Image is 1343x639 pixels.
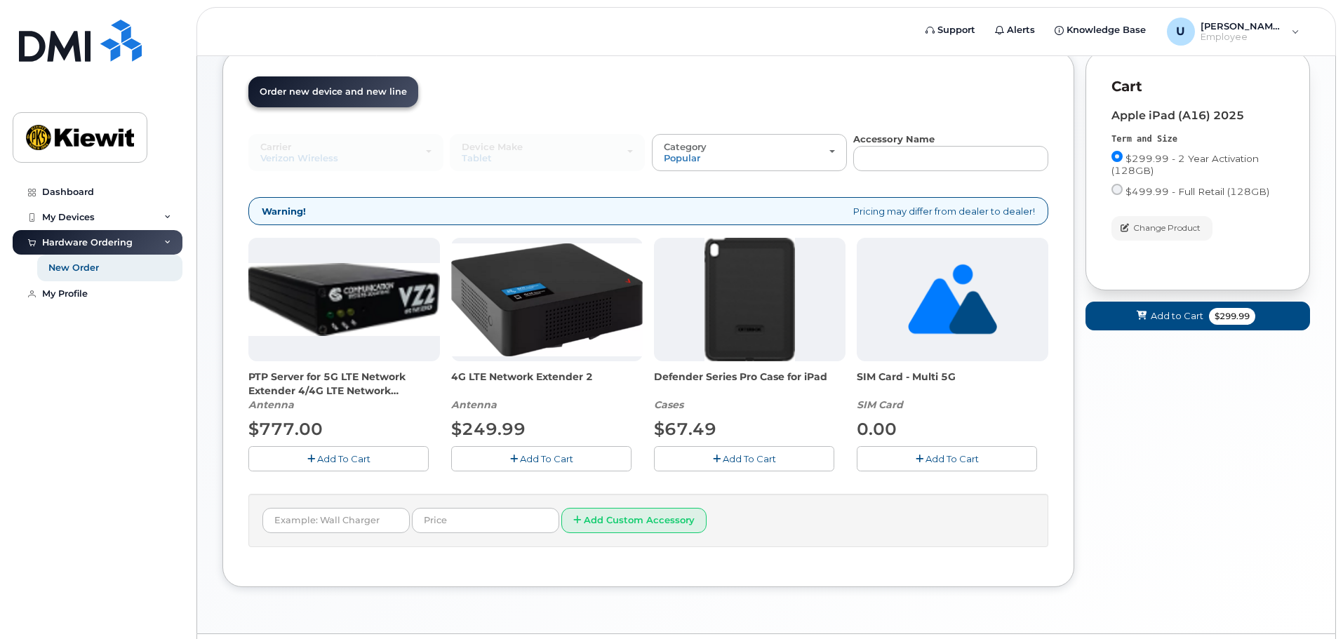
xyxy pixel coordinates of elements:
[1085,302,1310,330] button: Add to Cart $299.99
[937,23,975,37] span: Support
[926,453,979,464] span: Add To Cart
[1151,309,1203,323] span: Add to Cart
[857,398,903,411] em: SIM Card
[1111,184,1123,195] input: $499.99 - Full Retail (128GB)
[1125,186,1269,197] span: $499.99 - Full Retail (128GB)
[248,419,323,439] span: $777.00
[857,370,1048,412] div: SIM Card - Multi 5G
[723,453,776,464] span: Add To Cart
[1045,16,1156,44] a: Knowledge Base
[451,398,497,411] em: Antenna
[451,243,643,356] img: 4glte_extender.png
[412,508,559,533] input: Price
[451,370,643,412] div: 4G LTE Network Extender 2
[857,446,1037,471] button: Add To Cart
[317,453,370,464] span: Add To Cart
[248,398,294,411] em: Antenna
[985,16,1045,44] a: Alerts
[1201,32,1285,43] span: Employee
[664,141,707,152] span: Category
[451,370,643,398] span: 4G LTE Network Extender 2
[561,508,707,534] button: Add Custom Accessory
[262,205,306,218] strong: Warning!
[520,453,573,464] span: Add To Cart
[857,419,897,439] span: 0.00
[1209,308,1255,325] span: $299.99
[654,370,846,398] span: Defender Series Pro Case for iPad
[1111,216,1212,241] button: Change Product
[248,197,1048,226] div: Pricing may differ from dealer to dealer!
[1201,20,1285,32] span: [PERSON_NAME].[PERSON_NAME]
[1176,23,1185,40] span: U
[260,86,407,97] span: Order new device and new line
[664,152,700,163] span: Popular
[1133,222,1201,234] span: Change Product
[1111,76,1284,97] p: Cart
[248,370,440,412] div: PTP Server for 5G LTE Network Extender 4/4G LTE Network Extender 3
[1157,18,1309,46] div: Ugo.Tritz
[916,16,985,44] a: Support
[1067,23,1146,37] span: Knowledge Base
[654,370,846,412] div: Defender Series Pro Case for iPad
[704,238,795,361] img: defenderipad10thgen.png
[654,419,716,439] span: $67.49
[248,370,440,398] span: PTP Server for 5G LTE Network Extender 4/4G LTE Network Extender 3
[1111,133,1284,145] div: Term and Size
[652,134,847,170] button: Category Popular
[654,446,834,471] button: Add To Cart
[262,508,410,533] input: Example: Wall Charger
[451,446,632,471] button: Add To Cart
[654,398,683,411] em: Cases
[248,446,429,471] button: Add To Cart
[451,419,526,439] span: $249.99
[1111,151,1123,162] input: $299.99 - 2 Year Activation (128GB)
[857,370,1048,398] span: SIM Card - Multi 5G
[1111,153,1259,176] span: $299.99 - 2 Year Activation (128GB)
[853,133,935,144] strong: Accessory Name
[1111,109,1284,122] div: Apple iPad (A16) 2025
[1282,578,1332,628] iframe: Messenger Launcher
[908,238,997,361] img: no_image_found-2caef05468ed5679b831cfe6fc140e25e0c280774317ffc20a367ab7fd17291e.png
[248,263,440,336] img: Casa_Sysem.png
[1007,23,1035,37] span: Alerts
